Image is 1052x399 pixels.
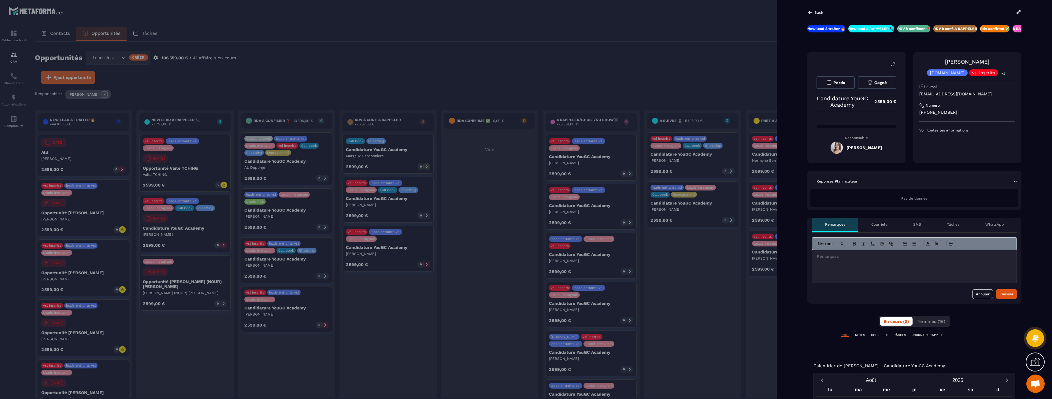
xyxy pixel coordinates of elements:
div: ma [844,386,872,396]
p: Responsable [817,136,896,140]
button: Annuler [972,289,993,299]
p: [DOMAIN_NAME] [930,71,965,75]
div: di [984,386,1013,396]
a: [PERSON_NAME] [945,58,989,65]
button: Previous month [816,376,828,384]
button: Perdu [817,76,855,89]
p: Remarques [825,222,845,227]
button: Envoyer [996,289,1017,299]
p: WhatsApp [985,222,1004,227]
p: [EMAIL_ADDRESS][DOMAIN_NAME] [919,91,1015,97]
p: +2 [999,70,1007,77]
button: Gagné [858,76,896,89]
a: Ouvrir le chat [1026,375,1045,393]
h5: [PERSON_NAME] [846,145,882,150]
div: sa [957,386,985,396]
span: En cours (0) [883,319,909,324]
span: Perdu [833,80,845,85]
button: Next month [1001,376,1013,384]
div: ve [928,386,957,396]
p: NOTES [855,333,865,337]
button: En cours (0) [880,317,913,326]
p: Réponses Planificateur [817,179,858,184]
p: SMS [913,222,921,227]
button: Open years overlay [914,375,1001,386]
p: Calendrier de [PERSON_NAME] - Candidature YouGC Academy [813,363,945,368]
div: lu [816,386,844,396]
p: Numéro [926,103,940,108]
p: E-mail [926,84,938,89]
div: Envoyer [999,291,1013,297]
p: Courriels [871,222,887,227]
p: Tâches [947,222,959,227]
button: Terminés (16) [913,317,949,326]
p: COURRIELS [871,333,888,337]
p: TOUT [841,333,849,337]
p: JOURNAUX D'APPELS [912,333,943,337]
p: Candidature YouGC Academy [817,95,868,108]
div: je [900,386,928,396]
p: [PHONE_NUMBER] [919,109,1015,115]
button: Open months overlay [828,375,914,386]
p: TÂCHES [894,333,906,337]
p: Voir toutes les informations [919,128,1015,133]
span: Pas de donnée [901,196,928,201]
span: Gagné [874,80,887,85]
div: me [872,386,900,396]
p: vsl inscrits [972,71,995,75]
span: Terminés (16) [917,319,945,324]
p: 2 599,00 € [868,96,896,108]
